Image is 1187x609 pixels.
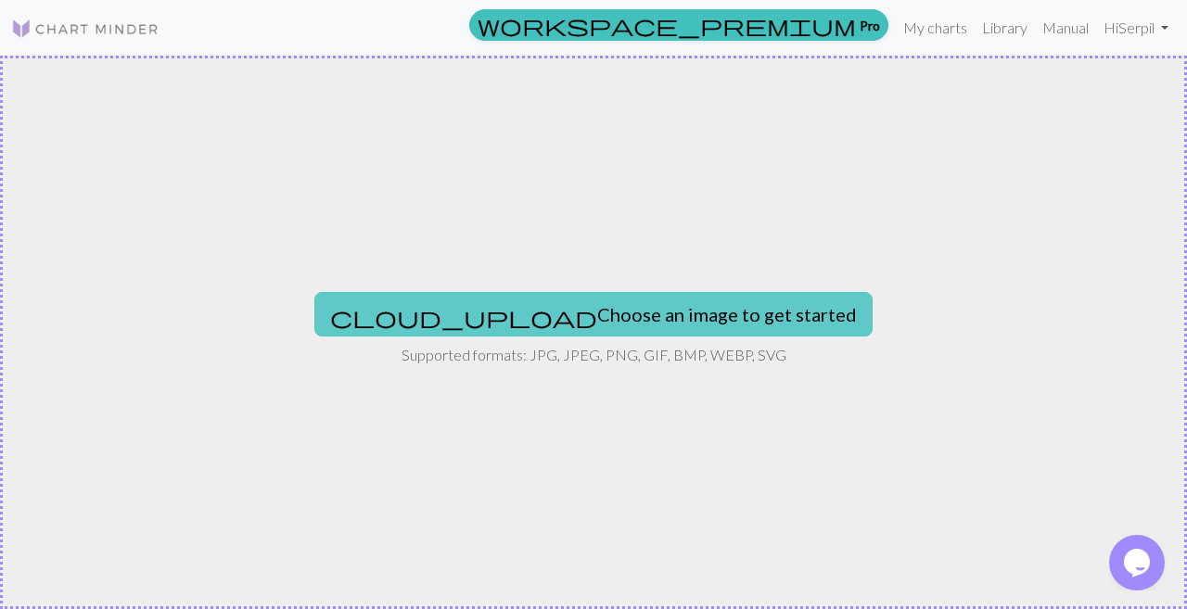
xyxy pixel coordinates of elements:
[1109,535,1168,590] iframe: chat widget
[402,344,786,366] p: Supported formats: JPG, JPEG, PNG, GIF, BMP, WEBP, SVG
[11,18,160,40] img: Logo
[469,9,888,41] a: Pro
[975,9,1035,46] a: Library
[1035,9,1096,46] a: Manual
[896,9,975,46] a: My charts
[478,12,856,38] span: workspace_premium
[330,304,597,330] span: cloud_upload
[314,292,873,336] button: Choose an image to get started
[1096,9,1176,46] a: HiSerpil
